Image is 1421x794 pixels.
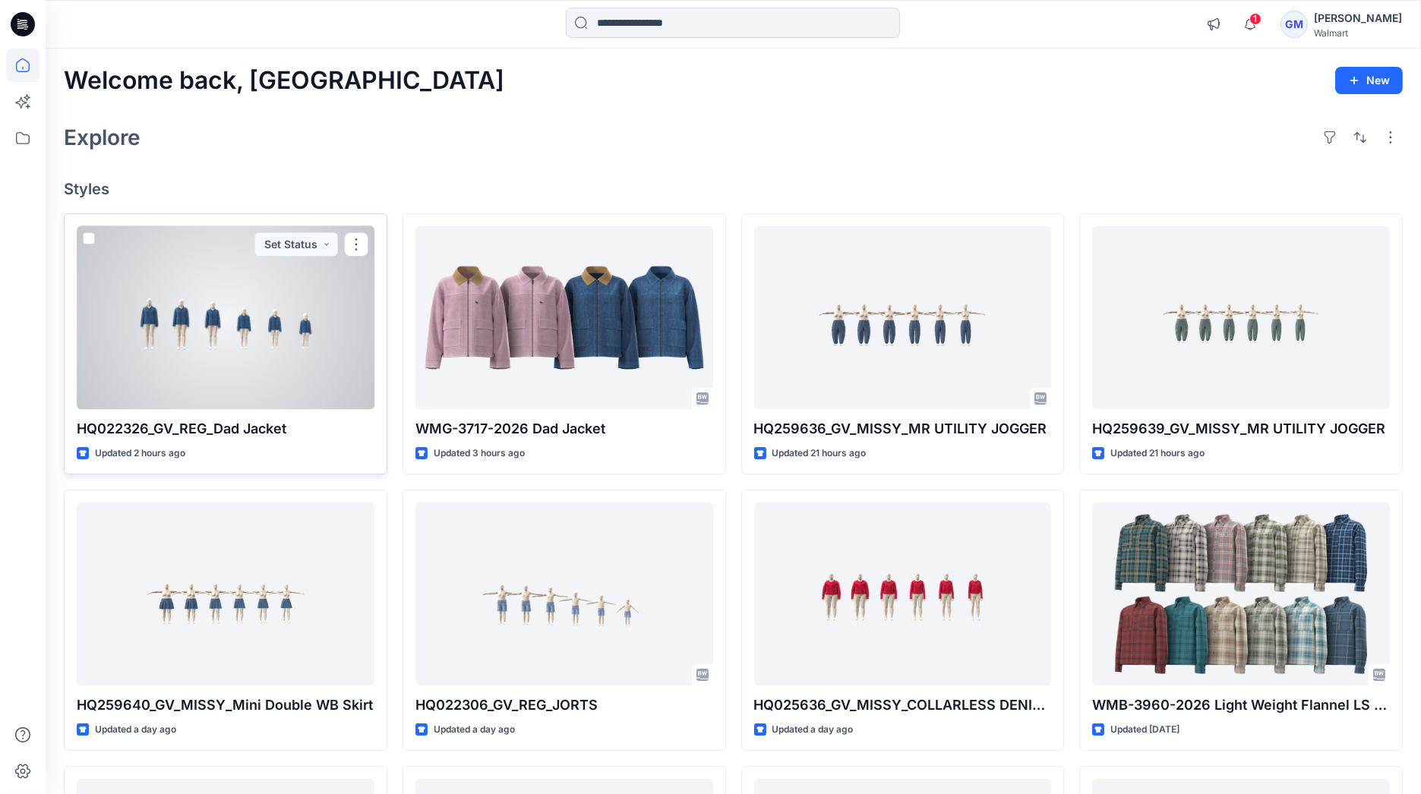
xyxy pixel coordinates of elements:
p: Updated 21 hours ago [1110,446,1205,462]
p: Updated 21 hours ago [772,446,867,462]
p: Updated 3 hours ago [434,446,525,462]
a: HQ259640_GV_MISSY_Mini Double WB Skirt [77,503,374,686]
h2: Welcome back, [GEOGRAPHIC_DATA] [64,67,504,95]
div: [PERSON_NAME] [1314,9,1402,27]
p: HQ022306_GV_REG_JORTS [415,695,713,716]
p: HQ025636_GV_MISSY_COLLARLESS DENIM JACKET [754,695,1052,716]
a: HQ022326_GV_REG_Dad Jacket [77,226,374,410]
a: HQ259636_GV_MISSY_MR UTILITY JOGGER [754,226,1052,410]
div: GM [1280,11,1308,38]
p: Updated a day ago [772,722,854,738]
a: WMG-3717-2026 Dad Jacket [415,226,713,410]
h2: Explore [64,125,141,150]
a: HQ022306_GV_REG_JORTS [415,503,713,686]
button: New [1335,67,1403,94]
p: Updated [DATE] [1110,722,1179,738]
p: Updated a day ago [95,722,176,738]
a: WMB-3960-2026 Light Weight Flannel LS Shirt [1092,503,1390,686]
div: Walmart [1314,27,1402,39]
a: HQ025636_GV_MISSY_COLLARLESS DENIM JACKET [754,503,1052,686]
p: HQ022326_GV_REG_Dad Jacket [77,418,374,440]
p: WMB-3960-2026 Light Weight Flannel LS Shirt [1092,695,1390,716]
p: WMG-3717-2026 Dad Jacket [415,418,713,440]
p: HQ259640_GV_MISSY_Mini Double WB Skirt [77,695,374,716]
p: HQ259636_GV_MISSY_MR UTILITY JOGGER [754,418,1052,440]
a: HQ259639_GV_MISSY_MR UTILITY JOGGER [1092,226,1390,410]
p: Updated a day ago [434,722,515,738]
h4: Styles [64,180,1403,198]
p: HQ259639_GV_MISSY_MR UTILITY JOGGER [1092,418,1390,440]
p: Updated 2 hours ago [95,446,185,462]
span: 1 [1249,13,1262,25]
